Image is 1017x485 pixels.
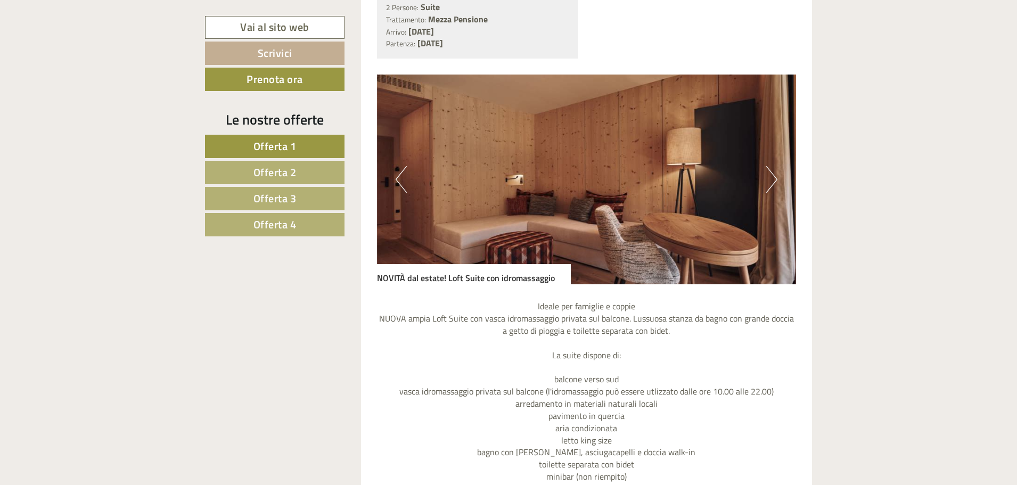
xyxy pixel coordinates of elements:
[253,138,297,154] span: Offerta 1
[205,16,345,39] a: Vai al sito web
[253,190,297,207] span: Offerta 3
[428,13,488,26] b: Mezza Pensione
[377,75,797,284] img: image
[253,216,297,233] span: Offerta 4
[386,2,419,13] small: 2 Persone:
[386,14,426,25] small: Trattamento:
[396,166,407,193] button: Previous
[421,1,440,13] b: Suite
[766,166,777,193] button: Next
[377,264,571,284] div: NOVITÀ dal estate! Loft Suite con idromassaggio
[408,25,434,38] b: [DATE]
[386,27,406,37] small: Arrivo:
[205,42,345,65] a: Scrivici
[205,110,345,129] div: Le nostre offerte
[386,38,415,49] small: Partenza:
[417,37,443,50] b: [DATE]
[253,164,297,180] span: Offerta 2
[205,68,345,91] a: Prenota ora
